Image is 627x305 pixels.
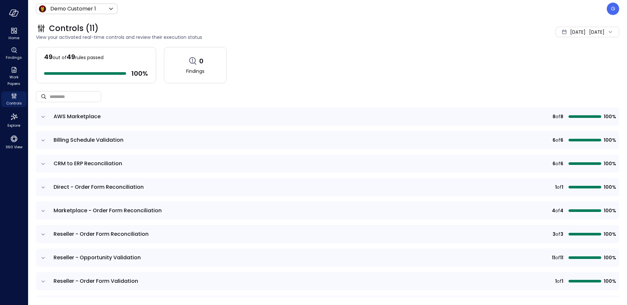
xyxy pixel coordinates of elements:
button: expand row [40,184,46,191]
p: Demo Customer 1 [50,5,96,13]
p: G [611,5,615,13]
span: Explore [8,122,20,129]
div: Guy [607,3,619,15]
span: View your activated real-time controls and review their execution status [36,34,439,41]
span: of [555,160,560,167]
span: 6 [560,136,563,144]
span: CRM to ERP Reconciliation [54,160,122,167]
div: Home [1,26,26,42]
span: of [555,207,560,214]
span: 100% [604,136,615,144]
span: of [555,231,560,238]
button: expand row [40,161,46,167]
span: 4 [552,207,555,214]
span: Home [8,35,19,41]
span: 8 [560,113,563,120]
button: expand row [40,255,46,261]
span: Reseller - Order Form Reconciliation [54,230,149,238]
span: 0 [199,57,203,65]
span: Reseller - Order Form Validation [54,277,138,285]
span: 3 [553,231,555,238]
span: 1 [562,184,563,191]
span: 100% [604,184,615,191]
span: Billing Schedule Validation [54,136,123,144]
span: Controls [6,100,22,106]
span: Reseller - Opportunity Validation [54,254,141,261]
span: 3 [560,231,563,238]
div: Explore [1,111,26,129]
span: 6 [560,160,563,167]
span: rules passed [75,54,104,61]
span: Marketplace - Order Form Reconciliation [54,207,162,214]
span: Direct - Order Form Reconciliation [54,183,144,191]
span: 1 [555,184,557,191]
span: 6 [553,136,555,144]
span: of [555,113,560,120]
span: 100% [604,231,615,238]
span: 1 [562,278,563,285]
div: Work Papers [1,65,26,88]
div: Controls [1,91,26,107]
span: 49 [67,52,75,61]
span: Findings [186,68,204,75]
span: 100% [604,254,615,261]
span: of [555,136,560,144]
button: expand row [40,208,46,214]
span: 100 % [131,69,148,78]
button: expand row [40,114,46,120]
span: AWS Marketplace [54,113,101,120]
button: expand row [40,231,46,238]
span: 4 [560,207,563,214]
span: Controls (11) [49,23,99,34]
span: of [555,254,560,261]
span: of [557,278,562,285]
span: 11 [560,254,563,261]
span: [DATE] [570,28,586,36]
button: expand row [40,137,46,144]
span: 49 [44,52,53,61]
button: expand row [40,278,46,285]
span: of [557,184,562,191]
div: 360 View [1,133,26,151]
span: 11 [552,254,555,261]
span: 100% [604,160,615,167]
span: Work Papers [4,74,24,87]
span: 100% [604,113,615,120]
span: 8 [553,113,555,120]
span: 100% [604,278,615,285]
span: 6 [553,160,555,167]
div: Findings [1,46,26,61]
span: Findings [6,54,22,61]
span: out of [53,54,67,61]
a: 0Findings [164,47,227,83]
span: 360 View [6,144,23,150]
img: Icon [39,5,46,13]
span: 100% [604,207,615,214]
span: 1 [555,278,557,285]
